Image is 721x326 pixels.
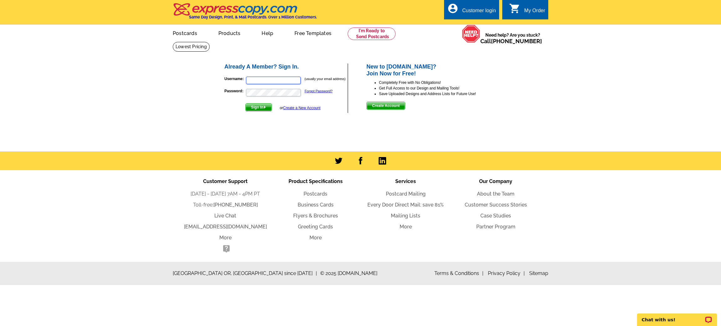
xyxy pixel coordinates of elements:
[298,224,333,230] a: Greeting Cards
[395,178,416,184] span: Services
[224,76,245,82] label: Username:
[208,25,251,40] a: Products
[289,178,343,184] span: Product Specifications
[379,91,498,97] li: Save Uploaded Designs and Address Lists for Future Use!
[509,7,545,15] a: shopping_cart My Order
[283,106,320,110] a: Create a New Account
[633,306,721,326] iframe: LiveChat chat widget
[447,3,458,14] i: account_circle
[367,102,405,110] span: Create Account
[320,270,377,277] span: © 2025 [DOMAIN_NAME]
[180,190,270,198] li: [DATE] - [DATE] 7AM - 4PM PT
[309,235,322,241] a: More
[367,202,444,208] a: Every Door Direct Mail: save 81%
[214,213,236,219] a: Live Chat
[203,178,248,184] span: Customer Support
[379,85,498,91] li: Get Full Access to our Design and Mailing Tools!
[400,224,412,230] a: More
[184,224,267,230] a: [EMAIL_ADDRESS][DOMAIN_NAME]
[293,213,338,219] a: Flyers & Brochures
[379,80,498,85] li: Completely Free with No Obligations!
[304,77,345,81] small: (usually your email address)
[529,270,548,276] a: Sitemap
[163,25,207,40] a: Postcards
[480,38,542,44] span: Call
[213,202,258,208] a: [PHONE_NUMBER]
[391,213,420,219] a: Mailing Lists
[366,102,405,110] button: Create Account
[434,270,483,276] a: Terms & Conditions
[491,38,542,44] a: [PHONE_NUMBER]
[252,25,283,40] a: Help
[480,213,511,219] a: Case Studies
[173,270,317,277] span: [GEOGRAPHIC_DATA] OR, [GEOGRAPHIC_DATA] since [DATE]
[245,103,272,111] button: Sign In
[219,235,232,241] a: More
[465,202,527,208] a: Customer Success Stories
[366,64,498,77] h2: New to [DOMAIN_NAME]? Join Now for Free!
[246,104,272,111] span: Sign In
[180,201,270,209] li: Toll-free:
[224,88,245,94] label: Password:
[480,32,545,44] span: Need help? Are you stuck?
[479,178,512,184] span: Our Company
[280,105,320,111] div: or
[509,3,520,14] i: shopping_cart
[386,191,426,197] a: Postcard Mailing
[477,191,514,197] a: About the Team
[462,25,480,43] img: help
[476,224,515,230] a: Partner Program
[284,25,341,40] a: Free Templates
[488,270,525,276] a: Privacy Policy
[447,7,496,15] a: account_circle Customer login
[304,191,327,197] a: Postcards
[263,106,266,109] img: button-next-arrow-white.png
[462,8,496,17] div: Customer login
[173,8,317,19] a: Same Day Design, Print, & Mail Postcards. Over 1 Million Customers.
[298,202,334,208] a: Business Cards
[304,89,332,93] a: Forgot Password?
[189,15,317,19] h4: Same Day Design, Print, & Mail Postcards. Over 1 Million Customers.
[224,64,347,70] h2: Already A Member? Sign In.
[524,8,545,17] div: My Order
